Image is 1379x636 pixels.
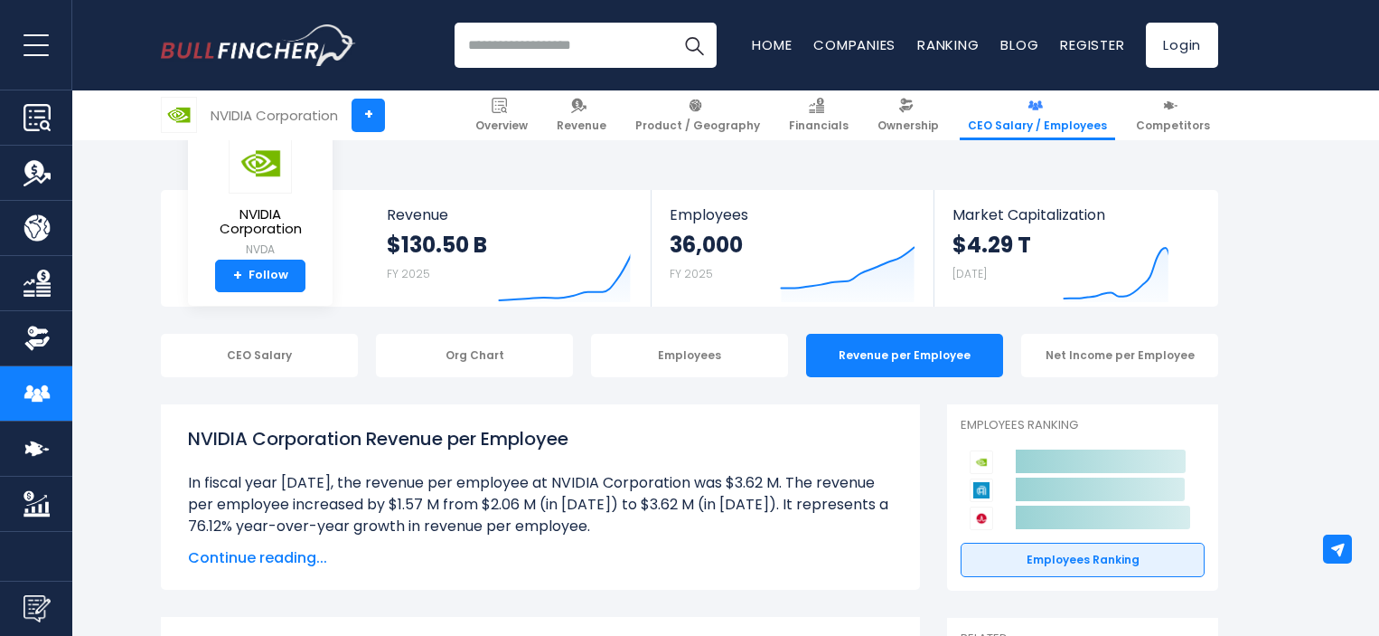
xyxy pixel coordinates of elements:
div: Net Income per Employee [1021,334,1218,377]
a: Companies [813,35,896,54]
a: Home [752,35,792,54]
div: Employees [591,334,788,377]
strong: + [233,268,242,284]
small: FY 2025 [387,266,430,281]
a: Ownership [869,90,947,140]
span: Revenue [557,119,606,133]
img: NVIDIA Corporation competitors logo [970,451,993,474]
img: Applied Materials competitors logo [970,479,993,502]
a: Revenue [549,90,614,140]
span: CEO Salary / Employees [968,119,1107,133]
img: Broadcom competitors logo [970,507,993,530]
strong: 36,000 [670,231,743,259]
span: Employees [670,206,915,223]
a: Market Capitalization $4.29 T [DATE] [934,190,1216,307]
a: Employees Ranking [961,543,1205,577]
a: Product / Geography [627,90,768,140]
img: Ownership [23,325,51,352]
a: Revenue $130.50 B FY 2025 [369,190,652,307]
a: Financials [781,90,857,140]
a: Employees 36,000 FY 2025 [652,190,933,307]
a: NVIDIA Corporation NVDA [202,132,319,260]
a: Blog [1000,35,1038,54]
p: Employees Ranking [961,418,1205,433]
h1: NVIDIA Corporation Revenue per Employee [188,425,893,452]
img: Bullfincher logo [161,24,356,66]
span: Revenue [387,206,633,223]
img: NVDA logo [162,98,196,132]
div: NVIDIA Corporation [211,105,338,126]
span: NVIDIA Corporation [202,207,318,237]
span: Ownership [877,119,939,133]
a: Ranking [917,35,979,54]
a: Go to homepage [161,24,355,66]
a: + [352,99,385,132]
span: Financials [789,119,849,133]
span: Continue reading... [188,547,893,569]
small: FY 2025 [670,266,713,281]
strong: $130.50 B [387,231,487,259]
strong: $4.29 T [952,231,1031,259]
small: NVDA [202,242,318,258]
a: +Follow [215,260,305,292]
img: NVDA logo [229,133,292,194]
button: Search [671,23,717,68]
span: Market Capitalization [952,206,1198,223]
a: Competitors [1128,90,1218,140]
li: In fiscal year [DATE], the revenue per employee at NVIDIA Corporation was $3.62 M. The revenue pe... [188,472,893,537]
span: Overview [475,119,528,133]
a: Login [1146,23,1218,68]
a: Register [1060,35,1124,54]
small: [DATE] [952,266,987,281]
a: CEO Salary / Employees [960,90,1115,140]
div: Revenue per Employee [806,334,1003,377]
div: CEO Salary [161,334,358,377]
div: Org Chart [376,334,573,377]
span: Competitors [1136,119,1210,133]
a: Overview [467,90,536,140]
span: Product / Geography [635,119,760,133]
